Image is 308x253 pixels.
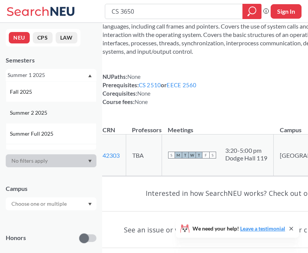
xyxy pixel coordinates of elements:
a: CS 2510 [139,82,161,88]
button: Sign In [271,4,302,19]
span: S [209,152,216,159]
button: LAW [56,32,77,43]
svg: Dropdown arrow [88,160,92,163]
div: Summer 1 2025 [8,71,87,79]
div: Campus [6,184,96,193]
svg: magnifying glass [247,6,257,17]
span: Fall 2025 [10,88,34,96]
span: T [182,152,189,159]
span: F [202,152,209,159]
th: Meetings [162,118,274,135]
div: NUPaths: Prerequisites: or Corequisites: Course fees: [103,72,197,106]
td: TBA [126,135,162,176]
button: CPS [33,32,53,43]
input: Class, professor, course number, "phrase" [111,5,237,18]
span: S [168,152,175,159]
input: Choose one or multiple [8,199,72,208]
span: None [127,73,141,80]
div: Summer 1 2025Dropdown arrowFall 2025Summer 2 2025Summer Full 2025Summer 1 2025Spring 2025Fall 202... [6,69,96,81]
a: Leave a testimonial [240,225,285,232]
span: Summer 2 2025 [10,109,49,117]
div: 3:20 - 5:00 pm [225,147,268,154]
svg: Dropdown arrow [88,74,92,77]
div: Semesters [6,56,96,64]
svg: Dropdown arrow [88,203,92,206]
p: Honors [6,234,26,242]
div: Dropdown arrow [6,197,96,210]
div: Dodge Hall 119 [225,154,268,162]
div: Dropdown arrow [6,154,96,167]
span: None [135,98,148,105]
div: CRN [103,126,115,134]
button: NEU [9,32,30,43]
span: None [137,90,151,97]
span: W [189,152,196,159]
th: Professors [126,118,162,135]
span: Summer Full 2025 [10,130,55,138]
a: 42303 [103,152,120,159]
span: M [175,152,182,159]
span: T [196,152,202,159]
div: magnifying glass [242,4,261,19]
span: We need your help! [192,226,285,231]
a: EECE 2560 [167,82,196,88]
